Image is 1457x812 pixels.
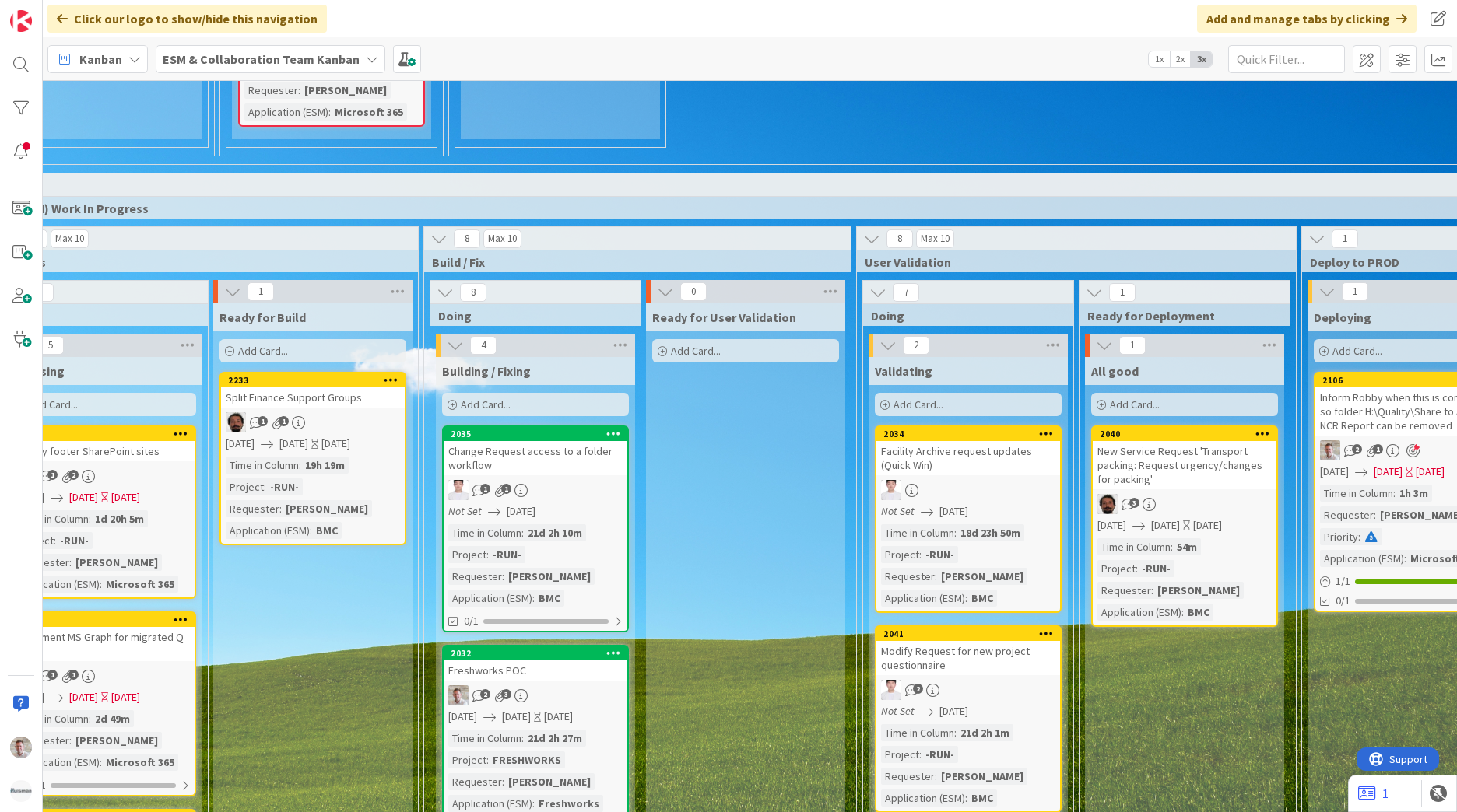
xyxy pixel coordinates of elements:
[876,427,1060,475] div: 2034Facility Archive request updates (Quick Win)
[937,568,1027,585] div: [PERSON_NAME]
[301,457,349,474] div: 19h 19m
[480,689,490,699] span: 2
[448,504,482,518] i: Not Set
[1373,444,1383,454] span: 1
[448,751,486,768] div: Project
[10,737,32,758] img: Rd
[226,412,246,432] img: AC
[321,436,350,452] div: [DATE]
[5,308,188,324] span: Doing
[1097,604,1181,621] div: Application (ESM)
[1093,494,1276,514] div: AC
[266,478,303,495] div: -RUN-
[1087,308,1270,324] span: Ready for Deployment
[228,375,405,386] div: 2233
[881,704,915,718] i: Not Set
[1119,336,1146,355] span: 1
[448,480,469,500] img: FS
[72,554,162,571] div: [PERSON_NAME]
[1416,464,1445,480] div: [DATE]
[219,310,306,325] span: Ready for Build
[221,373,405,387] div: 2233
[432,254,831,270] span: Build / Fix
[1097,494,1118,514] img: AC
[226,436,255,452] span: [DATE]
[502,568,504,585] span: :
[876,680,1060,700] div: FS
[11,613,195,661] div: 2069Implement MS Graph for migrated Q Drive
[72,732,162,749] div: [PERSON_NAME]
[10,780,32,802] img: avatar
[881,504,915,518] i: Not Set
[69,554,72,571] span: :
[221,412,405,432] div: AC
[1093,427,1276,441] div: 2040
[1110,397,1160,411] span: Add Card...
[535,795,603,812] div: Freshworks
[444,441,627,475] div: Change Request access to a folder workflow
[535,590,564,607] div: BMC
[11,427,195,461] div: 2011Modify footer SharePoint sites
[881,746,919,763] div: Project
[16,754,100,771] div: Application (ESM)
[532,590,535,607] span: :
[111,489,140,506] div: [DATE]
[871,308,1054,324] span: Doing
[18,429,195,439] div: 2011
[1171,538,1173,555] span: :
[886,229,913,248] span: 8
[100,576,102,593] span: :
[226,522,310,539] div: Application (ESM)
[507,503,535,520] span: [DATE]
[532,795,535,812] span: :
[279,416,289,426] span: 1
[1358,784,1389,803] a: 1
[939,503,968,520] span: [DATE]
[486,546,489,563] span: :
[1109,283,1136,302] span: 1
[894,397,943,411] span: Add Card...
[47,5,327,33] div: Click our logo to show/hide this navigation
[922,746,958,763] div: -RUN-
[1149,51,1170,67] span: 1x
[1393,485,1396,502] span: :
[55,235,84,243] div: Max 10
[16,510,89,527] div: Time in Column
[54,532,56,549] span: :
[876,627,1060,675] div: 2041Modify Request for new project questionnaire
[1129,498,1139,508] span: 3
[1320,550,1404,567] div: Application (ESM)
[1097,538,1171,555] div: Time in Column
[102,754,178,771] div: Microsoft 365
[448,590,532,607] div: Application (ESM)
[1091,363,1139,379] span: All good
[881,568,935,585] div: Requester
[1151,517,1180,534] span: [DATE]
[922,546,958,563] div: -RUN-
[100,754,102,771] span: :
[300,82,391,99] div: [PERSON_NAME]
[504,568,595,585] div: [PERSON_NAME]
[11,627,195,661] div: Implement MS Graph for migrated Q Drive
[1374,464,1403,480] span: [DATE]
[1173,538,1201,555] div: 54m
[965,789,967,807] span: :
[221,387,405,408] div: Split Finance Support Groups
[448,795,532,812] div: Application (ESM)
[1332,229,1358,248] span: 1
[1151,582,1153,599] span: :
[957,724,1013,741] div: 21d 2h 1m
[501,484,511,494] span: 1
[881,590,965,607] div: Application (ESM)
[111,689,140,705] div: [DATE]
[671,344,721,358] span: Add Card...
[312,522,342,539] div: BMC
[881,724,954,741] div: Time in Column
[881,546,919,563] div: Project
[881,789,965,807] div: Application (ESM)
[521,730,524,747] span: :
[504,773,595,790] div: [PERSON_NAME]
[876,627,1060,641] div: 2041
[444,660,627,681] div: Freshworks POC
[331,103,407,121] div: Microsoft 365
